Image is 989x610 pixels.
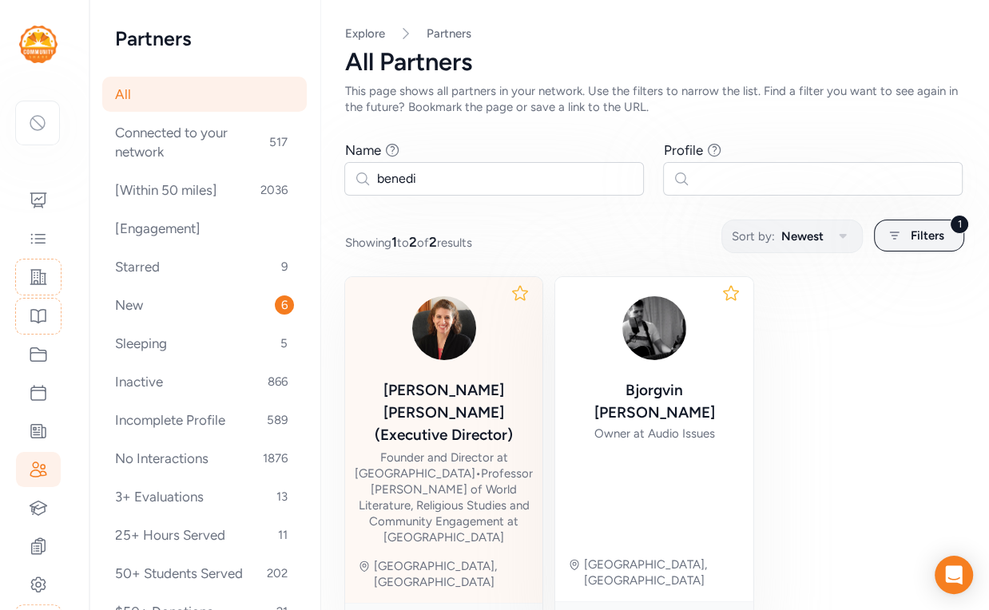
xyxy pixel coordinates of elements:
span: Filters [911,226,944,245]
span: 2 [429,234,437,250]
div: Sleeping [102,326,307,361]
nav: Breadcrumb [345,26,963,42]
span: • [475,466,481,481]
span: Sort by: [732,227,775,246]
span: 866 [261,372,294,391]
span: 589 [260,410,294,430]
a: Explore [345,26,385,41]
span: 5 [274,334,294,353]
a: Partners [427,26,471,42]
div: 1 [950,215,969,234]
img: 9fPdWyQQR1WWTCGBoetg [406,290,483,366]
span: 1 [391,234,397,250]
div: [Engagement] [102,211,307,246]
div: Open Intercom Messenger [935,556,973,594]
span: 1876 [256,449,294,468]
div: 3+ Evaluations [102,479,307,514]
div: 50+ Students Served [102,556,307,591]
div: [Within 50 miles] [102,172,307,208]
img: logo [19,26,58,63]
div: No Interactions [102,441,307,476]
div: [GEOGRAPHIC_DATA], [GEOGRAPHIC_DATA] [584,557,740,588]
div: This page shows all partners in your network. Use the filters to narrow the list. Find a filter y... [345,83,963,115]
span: Showing to of results [345,232,472,252]
div: [PERSON_NAME] [PERSON_NAME] (Executive Director) [355,379,533,446]
img: ARIKbTGTAak234O5nTcO [616,290,693,366]
div: Incomplete Profile [102,402,307,438]
button: Sort by:Newest [721,220,863,253]
span: 517 [263,133,294,152]
div: Bjorgvin [PERSON_NAME] [568,379,740,424]
div: [GEOGRAPHIC_DATA], [GEOGRAPHIC_DATA] [374,558,530,590]
div: Owner at Audio Issues [594,426,714,442]
span: 13 [270,487,294,506]
span: 9 [275,257,294,276]
span: Newest [781,227,824,246]
div: Profile [664,141,703,160]
span: 2036 [254,180,294,200]
span: 202 [260,564,294,583]
span: 6 [275,295,294,315]
div: All [102,77,307,112]
div: New [102,287,307,323]
span: 2 [409,234,417,250]
div: All Partners [345,48,963,77]
span: 11 [272,525,294,545]
div: 25+ Hours Served [102,517,307,553]
div: Name [345,141,381,160]
div: Starred [102,249,307,284]
div: Connected to your network [102,115,307,169]
div: Inactive [102,364,307,399]
h2: Partners [115,26,294,51]
div: Founder and Director at [GEOGRAPHIC_DATA] Professor [PERSON_NAME] of World Literature, Religious ... [355,450,533,545]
